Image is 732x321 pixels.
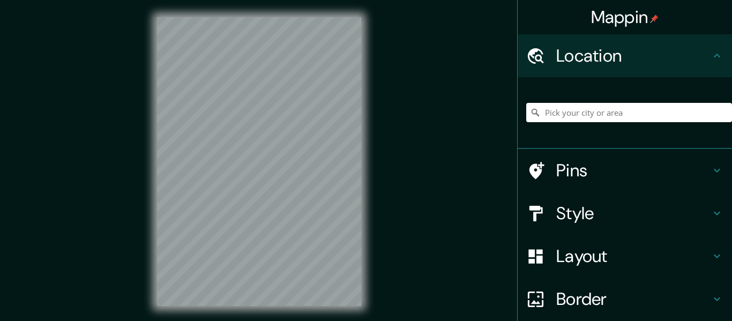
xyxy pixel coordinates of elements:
[591,6,659,28] h4: Mappin
[556,288,711,310] h4: Border
[518,235,732,278] div: Layout
[556,203,711,224] h4: Style
[556,245,711,267] h4: Layout
[650,14,659,23] img: pin-icon.png
[518,192,732,235] div: Style
[157,17,361,306] canvas: Map
[518,149,732,192] div: Pins
[556,160,711,181] h4: Pins
[518,278,732,320] div: Border
[526,103,732,122] input: Pick your city or area
[518,34,732,77] div: Location
[556,45,711,66] h4: Location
